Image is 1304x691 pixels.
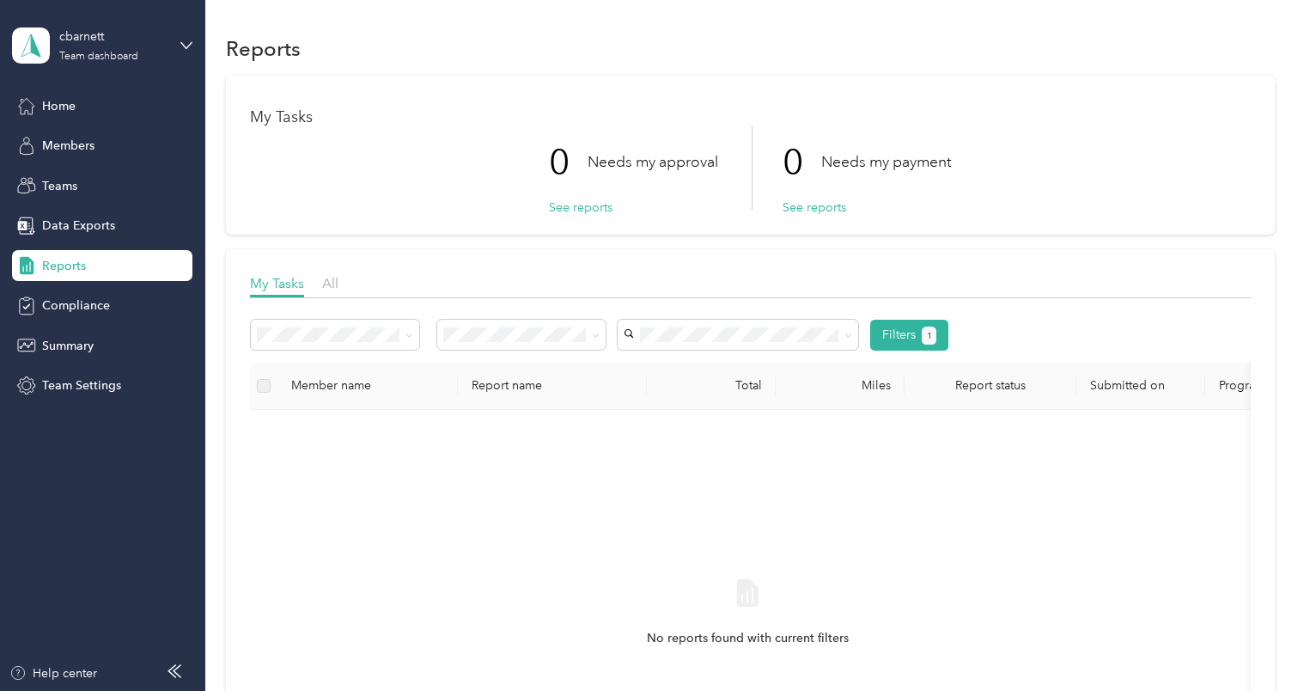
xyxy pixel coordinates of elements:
[927,328,932,344] span: 1
[588,151,718,173] p: Needs my approval
[661,378,762,393] div: Total
[42,97,76,115] span: Home
[42,297,110,315] span: Compliance
[821,151,951,173] p: Needs my payment
[1076,363,1205,410] th: Submitted on
[59,28,167,46] div: cbarnett
[783,199,846,217] button: See reports
[42,137,94,155] span: Members
[549,199,612,217] button: See reports
[42,257,86,275] span: Reports
[42,337,94,355] span: Summary
[291,378,444,393] div: Member name
[42,376,121,394] span: Team Settings
[250,275,304,291] span: My Tasks
[458,363,647,410] th: Report name
[9,664,97,682] button: Help center
[250,108,1250,126] h1: My Tasks
[1208,595,1304,691] iframe: Everlance-gr Chat Button Frame
[226,40,301,58] h1: Reports
[549,126,588,199] p: 0
[789,378,891,393] div: Miles
[42,217,115,235] span: Data Exports
[783,126,821,199] p: 0
[918,378,1063,393] span: Report status
[870,320,948,351] button: Filters1
[42,177,77,195] span: Teams
[922,327,936,345] button: 1
[277,363,458,410] th: Member name
[59,52,138,62] div: Team dashboard
[322,275,338,291] span: All
[647,629,849,648] span: No reports found with current filters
